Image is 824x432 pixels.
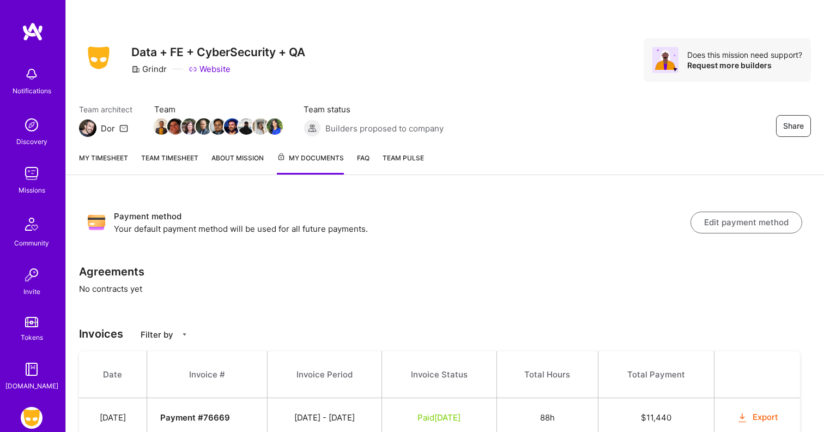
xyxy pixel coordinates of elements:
[304,104,444,115] span: Team status
[496,351,598,398] th: Total Hours
[5,380,58,392] div: [DOMAIN_NAME]
[114,210,690,223] h3: Payment method
[253,117,268,136] a: Team Member Avatar
[79,43,118,73] img: Company Logo
[23,286,40,297] div: Invite
[239,117,253,136] a: Team Member Avatar
[652,47,678,73] img: Avatar
[211,117,225,136] a: Team Member Avatar
[783,121,804,131] span: Share
[225,117,239,136] a: Team Member Avatar
[22,22,44,41] img: logo
[79,152,128,175] a: My timesheet
[21,63,43,85] img: bell
[119,124,128,133] i: icon Mail
[267,351,381,398] th: Invoice Period
[687,50,802,60] div: Does this mission need support?
[14,237,49,249] div: Community
[168,117,183,136] a: Team Member Avatar
[79,351,147,398] th: Date
[21,264,43,286] img: Invite
[598,351,714,398] th: Total Payment
[131,65,140,74] i: icon CompanyGray
[79,104,132,115] span: Team architect
[147,351,267,398] th: Invoice #
[381,351,496,398] th: Invoice Status
[19,184,45,196] div: Missions
[211,152,264,175] a: About Mission
[141,152,198,175] a: Team timesheet
[197,117,211,136] a: Team Member Avatar
[776,115,811,137] button: Share
[325,123,444,134] span: Builders proposed to company
[141,329,173,340] p: Filter by
[21,358,43,380] img: guide book
[101,123,115,134] div: Dor
[13,85,51,97] div: Notifications
[277,152,344,175] a: My Documents
[153,118,169,135] img: Team Member Avatar
[160,412,230,423] strong: Payment # 76669
[690,212,802,233] button: Edit payment method
[21,114,43,136] img: discovery
[277,152,344,164] span: My Documents
[189,63,231,75] a: Website
[79,265,811,278] h3: Agreements
[238,118,255,135] img: Team Member Avatar
[224,118,240,135] img: Team Member Avatar
[25,317,38,327] img: tokens
[79,119,96,137] img: Team Architect
[88,214,105,231] img: Payment method
[252,118,269,135] img: Team Member Avatar
[736,412,749,424] i: icon OrangeDownload
[181,118,198,135] img: Team Member Avatar
[383,154,424,162] span: Team Pulse
[154,104,282,115] span: Team
[196,118,212,135] img: Team Member Avatar
[736,411,779,424] button: Export
[268,117,282,136] a: Team Member Avatar
[131,63,167,75] div: Grindr
[18,407,45,429] a: Grindr: Data + FE + CyberSecurity + QA
[167,118,184,135] img: Team Member Avatar
[417,412,461,423] span: Paid [DATE]
[114,223,690,235] p: Your default payment method will be used for all future payments.
[383,152,424,175] a: Team Pulse
[357,152,369,175] a: FAQ
[79,327,811,340] h3: Invoices
[687,60,802,70] div: Request more builders
[131,45,305,59] h3: Data + FE + CyberSecurity + QA
[210,118,226,135] img: Team Member Avatar
[21,163,43,184] img: teamwork
[304,119,321,137] img: Builders proposed to company
[21,407,43,429] img: Grindr: Data + FE + CyberSecurity + QA
[266,118,283,135] img: Team Member Avatar
[19,211,45,237] img: Community
[21,332,43,343] div: Tokens
[181,331,188,338] i: icon CaretDown
[16,136,47,147] div: Discovery
[183,117,197,136] a: Team Member Avatar
[154,117,168,136] a: Team Member Avatar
